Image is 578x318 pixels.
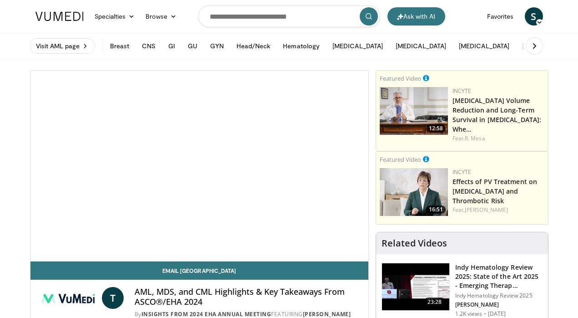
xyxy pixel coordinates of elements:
h4: AML, MDS, and CML Highlights & Key Takeaways From ASCO®/EHA 2024 [135,287,361,307]
a: 23:28 Indy Hematology Review 2025: State of the Art 2025 - Emerging Therap… Indy Hematology Revie... [382,263,543,318]
small: Featured Video [380,74,421,82]
button: GI [163,37,181,55]
a: Visit AML page [30,38,95,54]
button: [MEDICAL_DATA] [327,37,388,55]
small: Featured Video [380,155,421,164]
a: Incyte [452,168,472,176]
button: Ask with AI [387,7,445,26]
button: Hematology [277,37,325,55]
span: 23:28 [424,297,446,307]
p: [DATE] [488,310,506,318]
a: [PERSON_NAME] [303,310,351,318]
a: Effects of PV Treatment on [MEDICAL_DATA] and Thrombotic Risk [452,177,538,205]
h4: Related Videos [382,238,447,249]
span: 12:58 [426,124,446,133]
button: Breast [105,37,135,55]
a: T [102,287,124,309]
a: S [525,7,543,26]
a: 16:51 [380,168,448,216]
img: dfecf537-d4a4-4a47-8610-d62fe50ce9e0.150x105_q85_crop-smart_upscale.jpg [382,263,449,311]
img: Insights from 2024 EHA Annual Meeting [38,287,98,309]
button: [MEDICAL_DATA] [453,37,515,55]
img: VuMedi Logo [35,12,84,21]
button: GYN [205,37,229,55]
button: [MEDICAL_DATA] [390,37,452,55]
p: 1.2K views [455,310,482,318]
div: Feat. [452,134,544,143]
img: 7350bff6-2067-41fe-9408-af54c6d3e836.png.150x105_q85_crop-smart_upscale.png [380,87,448,135]
a: Insights from 2024 EHA Annual Meeting [141,310,271,318]
div: Feat. [452,206,544,214]
p: [PERSON_NAME] [455,301,543,308]
a: Email [GEOGRAPHIC_DATA] [30,262,368,280]
p: Indy Hematology Review 2025 [455,292,543,299]
video-js: Video Player [30,71,368,262]
div: · [484,310,486,318]
a: Specialties [89,7,141,26]
a: [PERSON_NAME] [465,206,508,214]
a: Incyte [452,87,472,95]
a: R. Mesa [465,134,485,142]
button: GU [182,37,203,55]
a: Browse [140,7,182,26]
button: Head/Neck [231,37,276,55]
button: CNS [136,37,161,55]
span: 16:51 [426,205,446,214]
a: Favorites [482,7,519,26]
h3: Indy Hematology Review 2025: State of the Art 2025 - Emerging Therap… [455,263,543,290]
input: Search topics, interventions [198,5,380,27]
a: 12:58 [380,87,448,135]
img: d87faa72-4e92-4a7a-bc57-4b4514b4505e.png.150x105_q85_crop-smart_upscale.png [380,168,448,216]
a: [MEDICAL_DATA] Volume Reduction and Long-Term Survival in [MEDICAL_DATA]: Whe… [452,96,542,133]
